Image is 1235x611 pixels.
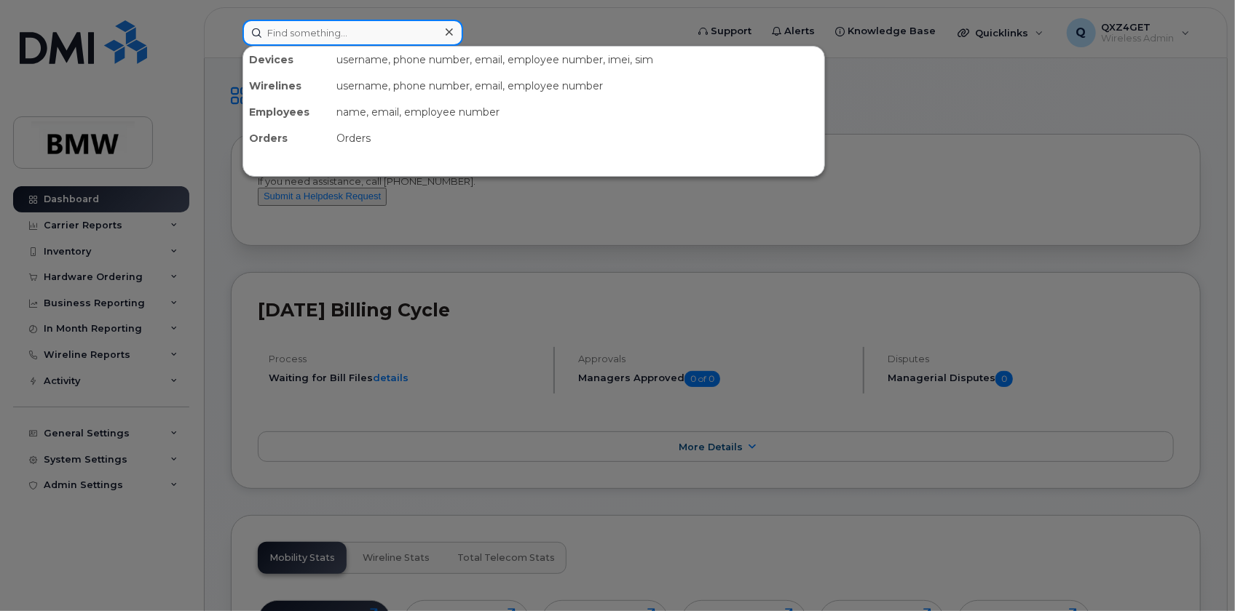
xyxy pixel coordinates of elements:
[243,99,331,125] div: Employees
[331,73,824,99] div: username, phone number, email, employee number
[243,125,331,151] div: Orders
[1172,548,1224,600] iframe: Messenger Launcher
[331,99,824,125] div: name, email, employee number
[331,47,824,73] div: username, phone number, email, employee number, imei, sim
[243,73,331,99] div: Wirelines
[243,47,331,73] div: Devices
[331,125,824,151] div: Orders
